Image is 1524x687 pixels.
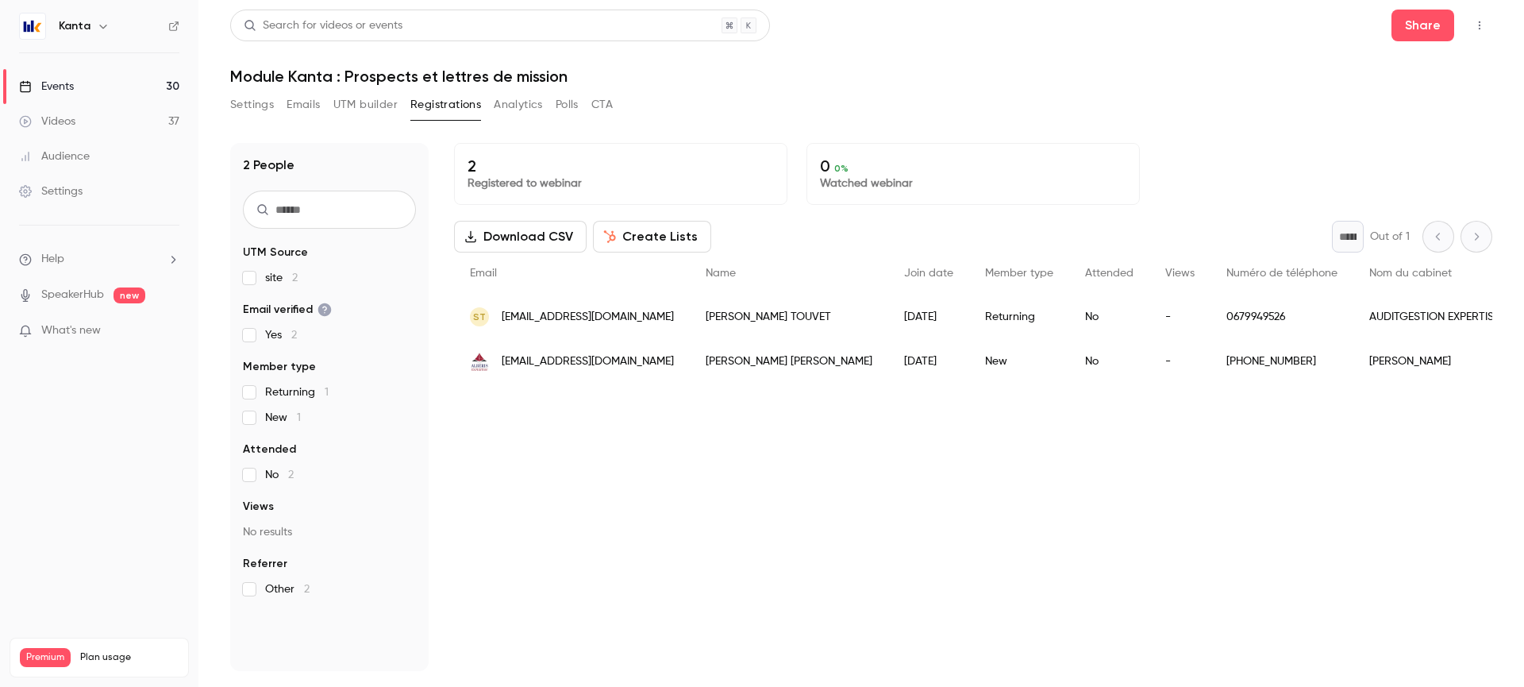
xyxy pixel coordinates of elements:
[265,384,329,400] span: Returning
[297,412,301,423] span: 1
[904,268,953,279] span: Join date
[114,288,145,303] span: new
[888,295,969,339] div: [DATE]
[160,324,179,338] iframe: Noticeable Trigger
[820,176,1126,191] p: Watched webinar
[19,149,90,164] div: Audience
[265,581,310,597] span: Other
[1085,268,1133,279] span: Attended
[243,302,332,318] span: Email verified
[265,327,297,343] span: Yes
[59,18,90,34] h6: Kanta
[287,92,320,118] button: Emails
[243,556,287,572] span: Referrer
[1149,339,1210,384] div: -
[820,156,1126,176] p: 0
[706,268,736,279] span: Name
[80,651,179,664] span: Plan usage
[243,245,416,597] section: facet-groups
[1210,339,1353,384] div: [PHONE_NUMBER]
[1353,295,1522,339] div: AUDITGESTION EXPERTISES
[1069,339,1149,384] div: No
[985,268,1053,279] span: Member type
[19,251,179,268] li: help-dropdown-opener
[304,584,310,595] span: 2
[1210,295,1353,339] div: 0679949526
[41,322,101,339] span: What's new
[291,330,297,341] span: 2
[41,251,64,268] span: Help
[593,221,711,253] button: Create Lists
[502,353,674,370] span: [EMAIL_ADDRESS][DOMAIN_NAME]
[969,295,1069,339] div: Returning
[265,270,298,286] span: site
[969,339,1069,384] div: New
[1370,229,1410,245] p: Out of 1
[333,92,398,118] button: UTM builder
[325,387,329,398] span: 1
[454,221,587,253] button: Download CSV
[556,92,579,118] button: Polls
[20,14,45,39] img: Kanta
[230,92,274,118] button: Settings
[1165,268,1195,279] span: Views
[494,92,543,118] button: Analytics
[834,163,849,174] span: 0 %
[690,339,888,384] div: [PERSON_NAME] [PERSON_NAME]
[243,499,274,515] span: Views
[265,467,294,483] span: No
[1226,268,1337,279] span: Numéro de téléphone
[20,648,71,667] span: Premium
[470,268,497,279] span: Email
[243,442,296,457] span: Attended
[19,114,75,129] div: Videos
[19,183,83,199] div: Settings
[244,17,402,34] div: Search for videos or events
[243,524,416,540] p: No results
[888,339,969,384] div: [DATE]
[1391,10,1454,41] button: Share
[243,156,294,175] h1: 2 People
[265,410,301,426] span: New
[410,92,481,118] button: Registrations
[1069,295,1149,339] div: No
[19,79,74,95] div: Events
[1369,268,1452,279] span: Nom du cabinet
[468,156,774,176] p: 2
[591,92,613,118] button: CTA
[502,309,674,326] span: [EMAIL_ADDRESS][DOMAIN_NAME]
[473,310,486,324] span: ST
[288,469,294,481] span: 2
[243,359,316,375] span: Member type
[230,67,1492,86] h1: Module Kanta : Prospects et lettres de mission
[468,176,774,191] p: Registered to webinar
[690,295,888,339] div: [PERSON_NAME] TOUVET
[470,352,489,371] img: alberis.fr
[41,287,104,303] a: SpeakerHub
[1149,295,1210,339] div: -
[292,272,298,284] span: 2
[1353,339,1522,384] div: [PERSON_NAME]
[243,245,308,261] span: UTM Source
